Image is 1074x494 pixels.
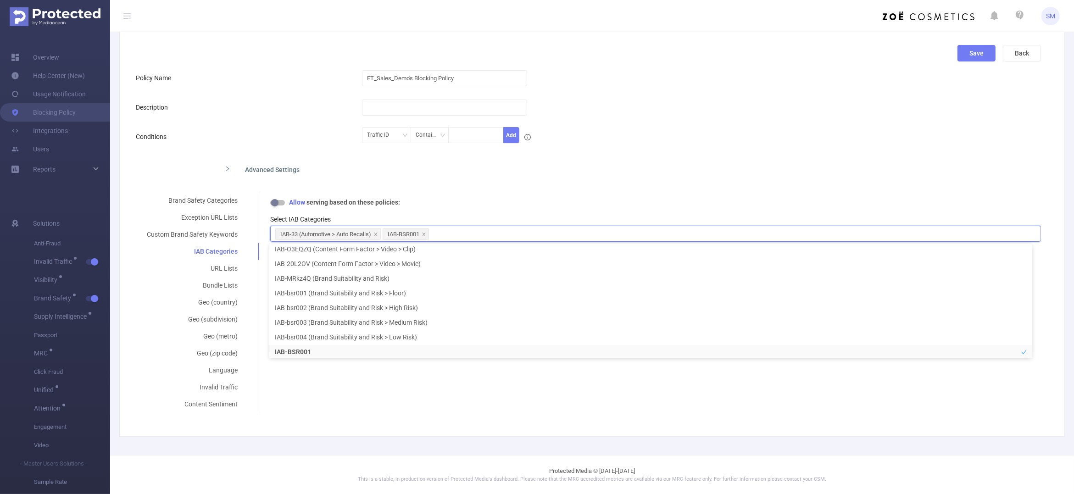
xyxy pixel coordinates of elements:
i: icon: check [1021,305,1027,311]
i: icon: close [422,232,426,238]
span: Passport [34,326,110,344]
span: SM [1046,7,1055,25]
span: Engagement [34,418,110,436]
i: icon: down [402,133,408,139]
span: Solutions [33,214,60,233]
a: Overview [11,48,59,67]
button: Save [957,45,996,61]
div: Brand Safety Categories [136,192,249,209]
div: Content Sentiment [136,396,249,413]
label: Conditions [136,133,171,140]
div: IAB Categories [136,243,249,260]
b: Allow [288,199,306,206]
div: URL Lists [136,260,249,277]
a: Blocking Policy [11,103,76,122]
div: Exception URL Lists [136,209,249,226]
span: Video [34,436,110,455]
i: icon: check [1021,261,1027,267]
li: IAB-20L2OV (Content Form Factor > Video > Movie) [269,257,1032,272]
div: Geo (zip code) [136,345,249,362]
span: Click Fraud [34,363,110,381]
div: Geo (country) [136,294,249,311]
span: Supply Intelligence [34,313,90,320]
li: IAB-MRkz4Q (Brand Suitability and Risk) [269,272,1032,286]
i: icon: check [1021,350,1027,355]
li: IAB-bsr001 (Brand Suitability and Risk > Floor) [269,286,1032,301]
div: Traffic ID [367,128,395,143]
i: icon: right [225,166,230,172]
div: Custom Brand Safety Keywords [136,226,249,243]
i: icon: check [1021,335,1027,340]
span: Brand Safety [34,295,74,301]
a: Reports [33,160,56,178]
a: Help Center (New) [11,67,85,85]
i: icon: check [1021,247,1027,252]
i: icon: down [440,133,445,139]
span: Visibility [34,277,61,283]
span: Sample Rate [34,473,110,491]
span: Reports [33,166,56,173]
span: Invalid Traffic [34,258,75,265]
label: Policy Name [136,74,176,82]
div: Geo (subdivision) [136,311,249,328]
div: Geo (metro) [136,328,249,345]
b: serving based on these policies: [306,199,400,206]
div: IAB-33 (Automotive > Auto Recalls) [280,228,371,240]
i: icon: close [373,232,378,238]
div: Contains [416,128,444,143]
li: IAB-bsr002 (Brand Suitability and Risk > High Risk) [269,301,1032,316]
span: MRC [34,350,51,356]
a: Usage Notification [11,85,86,103]
span: Anti-Fraud [34,234,110,253]
i: icon: check [1021,320,1027,326]
span: Unified [34,387,57,393]
label: Select IAB Categories [270,216,331,223]
li: IAB-BSR001 [269,345,1032,360]
footer: Protected Media © [DATE]-[DATE] [110,455,1074,494]
i: icon: info-circle [524,134,531,140]
button: Add [503,127,519,143]
label: Description [136,104,173,111]
li: IAB-bsr003 (Brand Suitability and Risk > Medium Risk) [269,316,1032,330]
a: Users [11,140,49,158]
div: Language [136,362,249,379]
div: icon: rightAdvanced Settings [217,159,761,178]
li: IAB-O3EQZQ (Content Form Factor > Video > Clip) [269,242,1032,257]
img: Protected Media [10,7,100,26]
div: Invalid Traffic [136,379,249,396]
i: icon: check [1021,291,1027,296]
i: icon: check [1021,276,1027,282]
div: IAB-BSR001 [388,228,419,240]
button: Back [1003,45,1041,61]
li: IAB-BSR001 [383,228,429,240]
div: Bundle Lists [136,277,249,294]
li: IAB-bsr004 (Brand Suitability and Risk > Low Risk) [269,330,1032,345]
span: Attention [34,405,64,411]
a: Integrations [11,122,68,140]
p: This is a stable, in production version of Protected Media's dashboard. Please note that the MRC ... [133,476,1051,483]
